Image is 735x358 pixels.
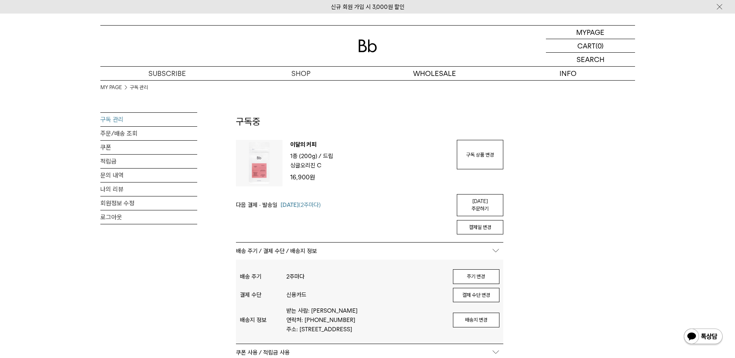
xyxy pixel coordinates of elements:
a: SHOP [234,67,368,80]
button: 결제일 변경 [457,220,503,235]
a: 로그아웃 [100,210,197,224]
a: CART (0) [546,39,635,53]
a: [DATE] 주문하기 [457,194,503,216]
p: 2주마다 [286,272,445,281]
a: MYPAGE [546,26,635,39]
a: 구독 상품 변경 [457,140,503,169]
p: 16,900 [290,172,449,182]
h2: 구독중 [236,115,503,140]
a: 나의 리뷰 [100,182,197,196]
p: 연락처: [PHONE_NUMBER] [286,315,445,325]
div: 배송 주기 [240,273,286,280]
button: 결제 수단 변경 [453,288,499,303]
div: 배송지 정보 [240,317,286,324]
p: CART [577,39,596,52]
p: 주소: [STREET_ADDRESS] [286,325,445,334]
p: (0) [596,39,604,52]
a: 구독 관리 [130,84,148,91]
a: 신규 회원 가입 시 3,000원 할인 [331,3,405,10]
p: 이달의 커피 [290,140,449,151]
img: 상품이미지 [236,140,282,186]
p: SEARCH [577,53,604,66]
p: 드립 [323,151,333,161]
p: 싱글오리진 C [290,161,322,170]
a: MY PAGE [100,84,122,91]
button: 배송지 변경 [453,313,499,327]
p: WHOLESALE [368,67,501,80]
p: 신용카드 [286,290,445,299]
span: 다음 결제 · 발송일 [236,200,277,210]
div: 결제 수단 [240,291,286,298]
a: 쿠폰 [100,141,197,154]
span: (2주마다) [281,200,321,210]
a: 적립금 [100,155,197,168]
button: 주기 변경 [453,269,499,284]
p: 받는 사람: [PERSON_NAME] [286,306,445,315]
p: MYPAGE [576,26,604,39]
p: INFO [501,67,635,80]
a: 주문/배송 조회 [100,127,197,140]
a: 회원정보 수정 [100,196,197,210]
a: SUBSCRIBE [100,67,234,80]
span: [DATE] [281,201,299,208]
img: 카카오톡 채널 1:1 채팅 버튼 [683,328,723,346]
img: 로고 [358,40,377,52]
a: 구독 관리 [100,113,197,126]
a: 문의 내역 [100,169,197,182]
p: 배송 주기 / 결제 수단 / 배송지 정보 [236,243,503,260]
span: 1종 (200g) / [290,153,322,160]
span: 원 [310,174,315,181]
